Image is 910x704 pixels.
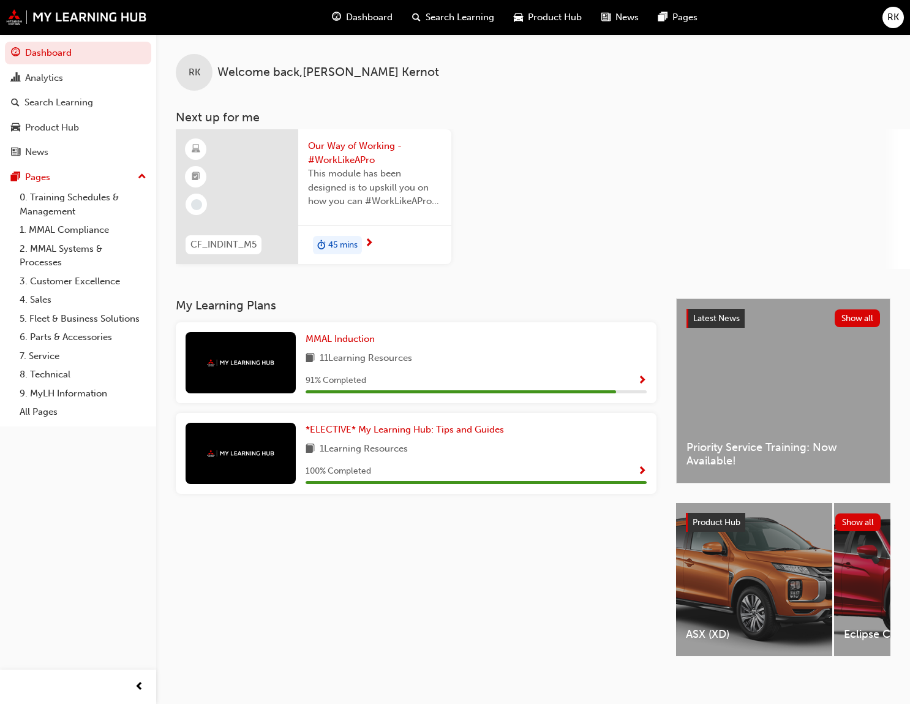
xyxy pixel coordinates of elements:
span: book-icon [306,351,315,366]
a: MMAL Induction [306,332,380,346]
h3: My Learning Plans [176,298,656,312]
a: Dashboard [5,42,151,64]
span: guage-icon [332,10,341,25]
span: search-icon [11,97,20,108]
a: 6. Parts & Accessories [15,328,151,347]
span: chart-icon [11,73,20,84]
span: 91 % Completed [306,374,366,388]
a: All Pages [15,403,151,422]
a: Product Hub [5,116,151,139]
a: 2. MMAL Systems & Processes [15,240,151,272]
a: 5. Fleet & Business Solutions [15,309,151,328]
a: search-iconSearch Learning [402,5,504,30]
span: Priority Service Training: Now Available! [686,441,880,468]
button: DashboardAnalyticsSearch LearningProduct HubNews [5,39,151,166]
span: pages-icon [658,10,667,25]
a: 0. Training Schedules & Management [15,188,151,221]
a: ASX (XD) [676,503,832,656]
span: Our Way of Working - #WorkLikeAPro [308,139,442,167]
a: Product HubShow all [686,513,881,532]
span: Show Progress [637,466,647,477]
a: news-iconNews [592,5,649,30]
button: RK [882,7,904,28]
span: 100 % Completed [306,464,371,479]
img: mmal [207,359,274,367]
span: MMAL Induction [306,333,375,344]
span: 45 mins [328,238,358,252]
span: Latest News [693,313,740,324]
img: mmal [6,9,147,25]
a: pages-iconPages [649,5,707,30]
span: 1 Learning Resources [320,442,408,457]
span: Welcome back , [PERSON_NAME] Kernot [217,66,439,80]
div: News [25,145,48,159]
span: news-icon [601,10,611,25]
div: Product Hub [25,121,79,135]
span: Show Progress [637,376,647,387]
a: 7. Service [15,347,151,366]
img: mmal [207,450,274,458]
button: Show Progress [637,373,647,388]
button: Pages [5,166,151,189]
div: Pages [25,170,50,184]
span: Search Learning [426,10,494,25]
span: search-icon [412,10,421,25]
span: duration-icon [317,237,326,253]
span: car-icon [514,10,523,25]
a: car-iconProduct Hub [504,5,592,30]
button: Show all [835,309,881,327]
a: 4. Sales [15,290,151,309]
a: Analytics [5,67,151,89]
span: Product Hub [528,10,582,25]
a: 3. Customer Excellence [15,272,151,291]
span: Dashboard [346,10,393,25]
span: next-icon [364,238,374,249]
span: This module has been designed is to upskill you on how you can #WorkLikeAPro at Mitsubishi Motors... [308,167,442,208]
span: News [615,10,639,25]
span: booktick-icon [192,169,200,185]
span: pages-icon [11,172,20,183]
span: book-icon [306,442,315,457]
a: guage-iconDashboard [322,5,402,30]
a: 8. Technical [15,365,151,384]
span: up-icon [138,169,146,185]
span: prev-icon [135,679,144,695]
a: News [5,141,151,164]
h3: Next up for me [156,110,910,124]
span: learningResourceType_ELEARNING-icon [192,142,200,157]
span: ASX (XD) [686,627,822,642]
span: Pages [672,10,698,25]
span: learningRecordVerb_NONE-icon [191,199,202,210]
div: Analytics [25,71,63,85]
div: Search Learning [24,96,93,110]
a: CF_INDINT_M5Our Way of Working - #WorkLikeAProThis module has been designed is to upskill you on ... [176,129,451,264]
span: car-icon [11,123,20,134]
span: Product Hub [693,517,740,528]
a: *ELECTIVE* My Learning Hub: Tips and Guides [306,423,509,437]
button: Show all [835,513,881,531]
span: RK [887,10,899,25]
span: CF_INDINT_M5 [190,238,257,252]
button: Show Progress [637,464,647,479]
span: guage-icon [11,48,20,59]
a: Latest NewsShow allPriority Service Training: Now Available! [676,298,890,483]
span: news-icon [11,147,20,158]
a: 9. MyLH Information [15,384,151,403]
span: *ELECTIVE* My Learning Hub: Tips and Guides [306,424,504,435]
a: Search Learning [5,91,151,114]
span: RK [189,66,200,80]
span: 11 Learning Resources [320,351,412,366]
a: 1. MMAL Compliance [15,221,151,240]
a: Latest NewsShow all [686,309,880,328]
